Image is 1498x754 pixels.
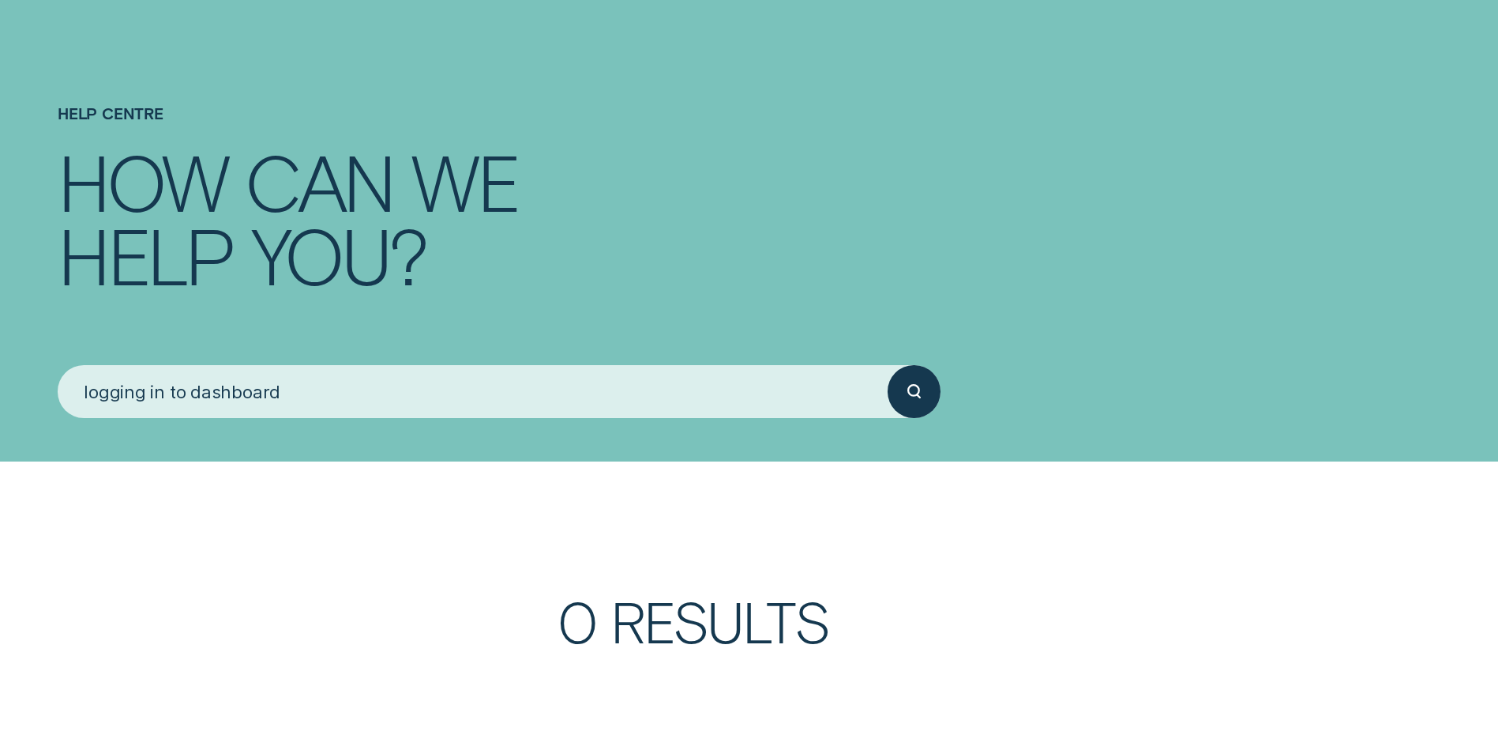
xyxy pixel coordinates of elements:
[558,593,1340,688] h3: 0 Results
[58,26,1440,145] h1: Help Centre
[411,145,518,218] div: we
[58,365,888,417] input: Search for anything...
[58,145,1440,365] h4: How can we help you?
[245,145,394,218] div: can
[58,145,227,218] div: How
[58,218,233,292] div: help
[888,365,940,417] button: Submit your search query.
[251,218,426,292] div: you?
